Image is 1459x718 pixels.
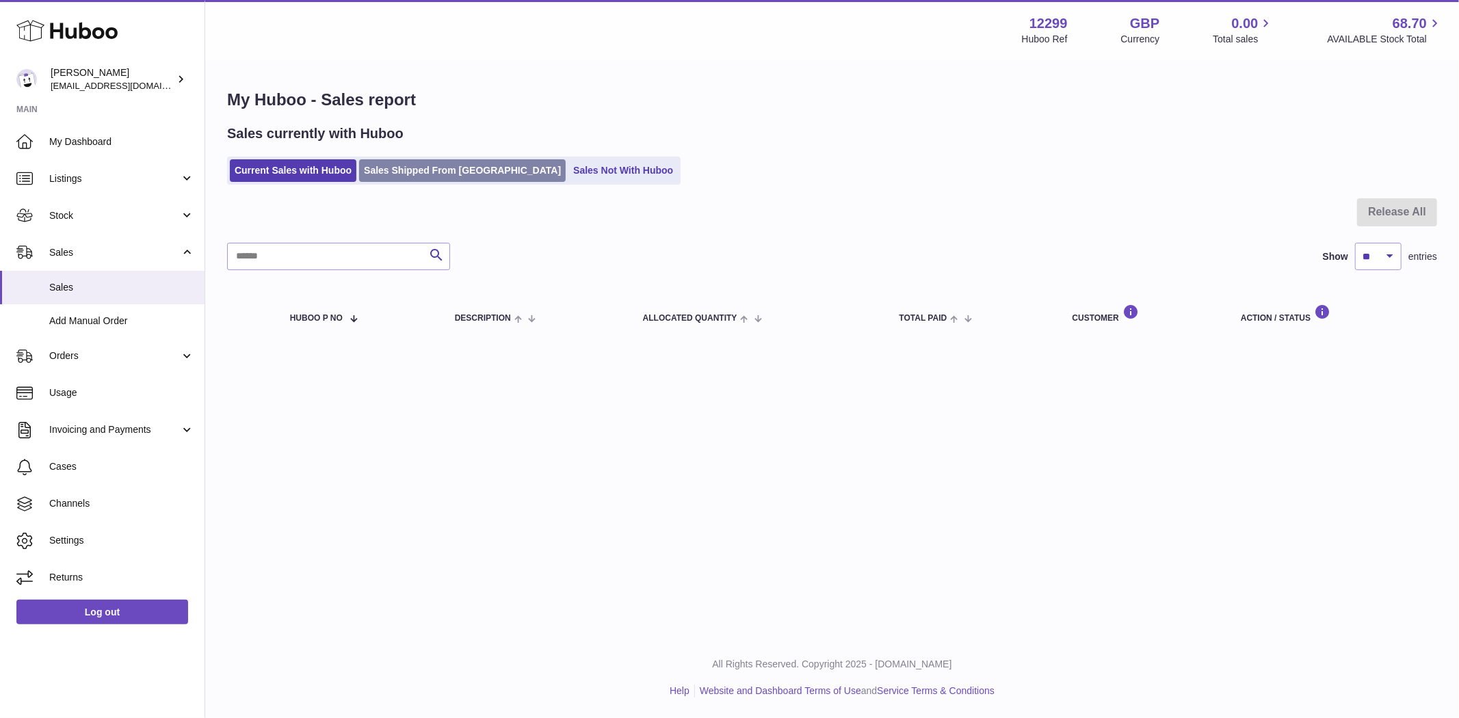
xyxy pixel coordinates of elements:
span: Cases [49,460,194,473]
a: Website and Dashboard Terms of Use [700,685,861,696]
span: AVAILABLE Stock Total [1327,33,1443,46]
a: Sales Shipped From [GEOGRAPHIC_DATA] [359,159,566,182]
div: [PERSON_NAME] [51,66,174,92]
span: Add Manual Order [49,315,194,328]
div: Huboo Ref [1022,33,1068,46]
a: Help [670,685,689,696]
span: Sales [49,281,194,294]
a: Log out [16,600,188,624]
span: Channels [49,497,194,510]
div: Currency [1121,33,1160,46]
div: Customer [1073,304,1213,323]
a: 68.70 AVAILABLE Stock Total [1327,14,1443,46]
span: Usage [49,386,194,399]
h1: My Huboo - Sales report [227,89,1437,111]
span: 68.70 [1393,14,1427,33]
a: 0.00 Total sales [1213,14,1274,46]
span: Invoicing and Payments [49,423,180,436]
div: Action / Status [1241,304,1423,323]
span: Huboo P no [290,314,343,323]
span: Total paid [899,314,947,323]
strong: GBP [1130,14,1159,33]
h2: Sales currently with Huboo [227,124,404,143]
span: Description [455,314,511,323]
img: internalAdmin-12299@internal.huboo.com [16,69,37,90]
a: Service Terms & Conditions [877,685,995,696]
span: Total sales [1213,33,1274,46]
span: Orders [49,349,180,362]
span: My Dashboard [49,135,194,148]
li: and [695,684,995,697]
span: Returns [49,571,194,584]
a: Sales Not With Huboo [568,159,678,182]
span: ALLOCATED Quantity [643,314,737,323]
span: Listings [49,172,180,185]
p: All Rights Reserved. Copyright 2025 - [DOMAIN_NAME] [216,658,1448,671]
span: [EMAIL_ADDRESS][DOMAIN_NAME] [51,80,201,91]
span: entries [1408,250,1437,263]
strong: 12299 [1029,14,1068,33]
label: Show [1323,250,1348,263]
span: Stock [49,209,180,222]
a: Current Sales with Huboo [230,159,356,182]
span: Settings [49,534,194,547]
span: Sales [49,246,180,259]
span: 0.00 [1232,14,1259,33]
